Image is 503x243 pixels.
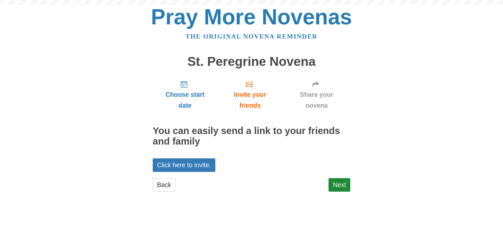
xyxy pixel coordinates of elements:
[153,55,350,69] h1: St. Peregrine Novena
[153,75,217,114] a: Choose start date
[289,89,344,111] span: Share your novena
[186,33,318,40] a: The original novena reminder
[153,158,215,172] a: Click here to invite.
[153,126,350,147] h2: You can easily send a link to your friends and family
[153,178,175,192] a: Back
[329,178,350,192] a: Next
[217,75,283,114] a: Invite your friends
[151,5,352,29] a: Pray More Novenas
[224,89,276,111] span: Invite your friends
[159,89,211,111] span: Choose start date
[283,75,350,114] a: Share your novena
